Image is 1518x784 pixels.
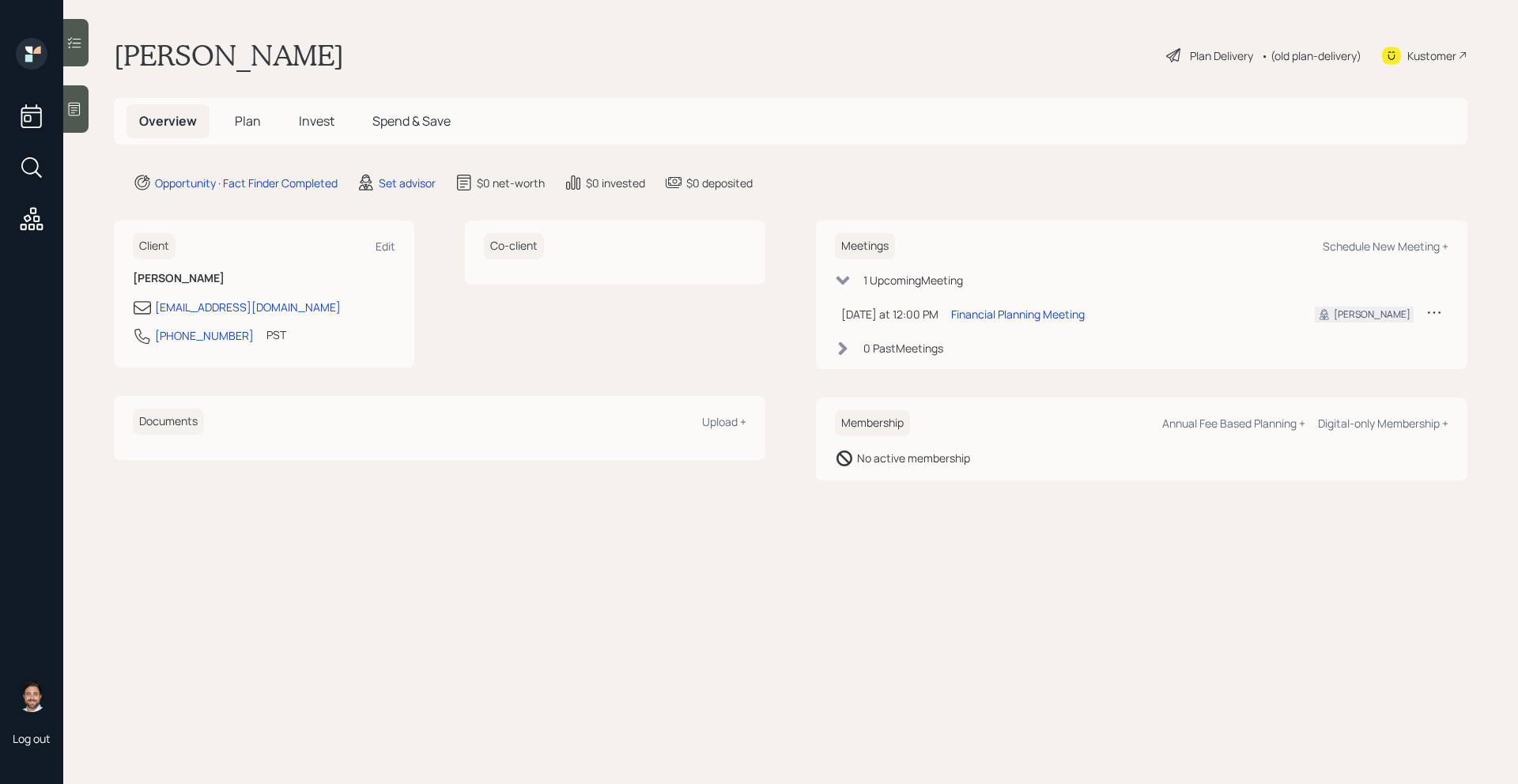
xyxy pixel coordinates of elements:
[376,239,395,254] div: Edit
[16,680,47,712] img: michael-russo-headshot.png
[484,233,544,259] h6: Co-client
[1334,307,1410,322] div: [PERSON_NAME]
[835,410,910,436] h6: Membership
[686,175,753,191] div: $0 deposited
[155,327,254,344] div: [PHONE_NUMBER]
[235,112,261,130] span: Plan
[1323,239,1448,254] div: Schedule New Meeting +
[841,306,938,322] div: [DATE] at 12:00 PM
[1318,416,1448,431] div: Digital-only Membership +
[133,409,204,435] h6: Documents
[266,326,286,343] div: PST
[133,233,176,259] h6: Client
[857,450,970,466] div: No active membership
[299,112,334,130] span: Invest
[372,112,451,130] span: Spend & Save
[13,731,51,746] div: Log out
[155,175,338,191] div: Opportunity · Fact Finder Completed
[114,38,344,73] h1: [PERSON_NAME]
[477,175,545,191] div: $0 net-worth
[951,306,1085,322] div: Financial Planning Meeting
[155,299,341,315] div: [EMAIL_ADDRESS][DOMAIN_NAME]
[702,414,746,429] div: Upload +
[863,272,963,288] div: 1 Upcoming Meeting
[1407,47,1456,64] div: Kustomer
[586,175,645,191] div: $0 invested
[1190,47,1253,64] div: Plan Delivery
[1261,47,1361,64] div: • (old plan-delivery)
[379,175,436,191] div: Set advisor
[835,233,895,259] h6: Meetings
[139,112,197,130] span: Overview
[863,340,943,356] div: 0 Past Meeting s
[1162,416,1305,431] div: Annual Fee Based Planning +
[133,272,395,285] h6: [PERSON_NAME]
